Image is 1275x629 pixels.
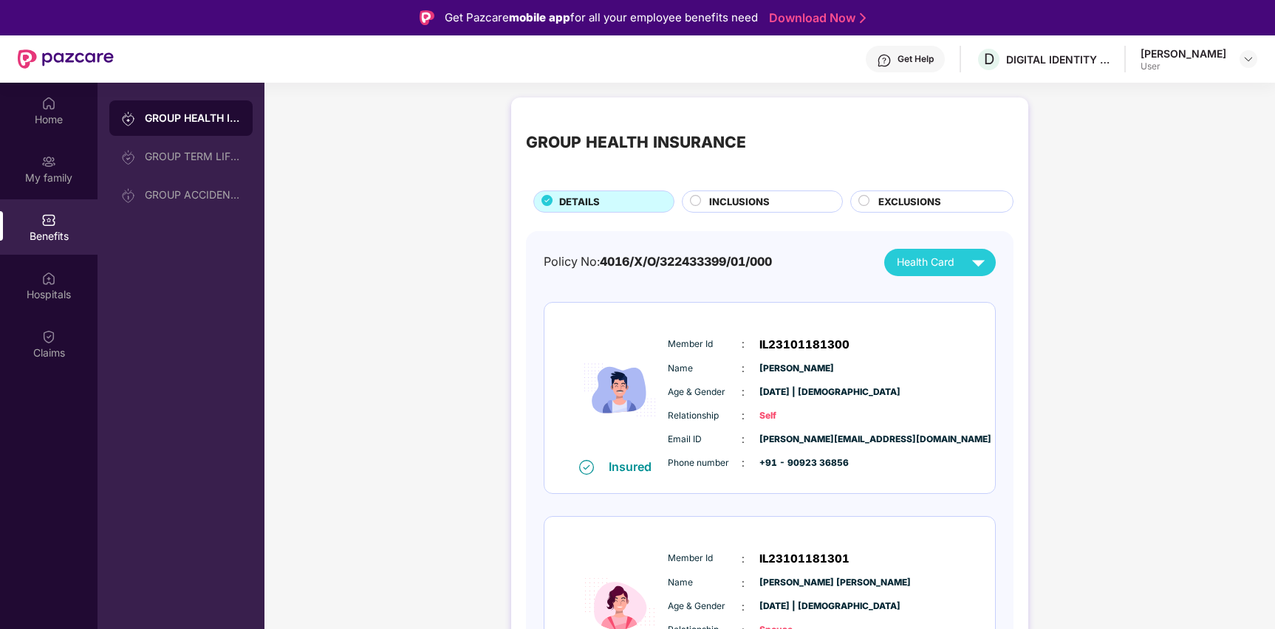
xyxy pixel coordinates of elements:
[759,362,833,376] span: [PERSON_NAME]
[509,10,570,24] strong: mobile app
[1242,53,1254,65] img: svg+xml;base64,PHN2ZyBpZD0iRHJvcGRvd24tMzJ4MzIiIHhtbG5zPSJodHRwOi8vd3d3LnczLm9yZy8yMDAwL3N2ZyIgd2...
[668,409,742,423] span: Relationship
[609,459,660,474] div: Insured
[984,50,994,68] span: D
[121,188,136,203] img: svg+xml;base64,PHN2ZyB3aWR0aD0iMjAiIGhlaWdodD0iMjAiIHZpZXdCb3g9IjAgMCAyMCAyMCIgZmlsbD0ibm9uZSIgeG...
[668,576,742,590] span: Name
[600,254,772,269] span: 4016/X/O/322433399/01/000
[526,130,746,154] div: GROUP HEALTH INSURANCE
[668,456,742,470] span: Phone number
[145,189,241,201] div: GROUP ACCIDENTAL INSURANCE
[759,456,833,470] span: +91 - 90923 36856
[742,455,745,471] span: :
[878,194,941,210] span: EXCLUSIONS
[1141,61,1226,72] div: User
[668,599,742,613] span: Age & Gender
[41,213,56,227] img: svg+xml;base64,PHN2ZyBpZD0iQmVuZWZpdHMiIHhtbG5zPSJodHRwOi8vd3d3LnczLm9yZy8yMDAwL3N2ZyIgd2lkdGg9Ij...
[579,460,594,475] img: svg+xml;base64,PHN2ZyB4bWxucz0iaHR0cDovL3d3dy53My5vcmcvMjAwMC9zdmciIHdpZHRoPSIxNiIgaGVpZ2h0PSIxNi...
[742,599,745,615] span: :
[575,321,664,458] img: icon
[420,10,434,25] img: Logo
[897,254,954,270] span: Health Card
[445,9,758,27] div: Get Pazcare for all your employee benefits need
[742,551,745,567] span: :
[41,271,56,286] img: svg+xml;base64,PHN2ZyBpZD0iSG9zcGl0YWxzIiB4bWxucz0iaHR0cDovL3d3dy53My5vcmcvMjAwMC9zdmciIHdpZHRoPS...
[742,360,745,377] span: :
[559,194,600,210] span: DETAILS
[742,336,745,352] span: :
[759,433,833,447] span: [PERSON_NAME][EMAIL_ADDRESS][DOMAIN_NAME]
[18,49,114,69] img: New Pazcare Logo
[898,53,934,65] div: Get Help
[759,336,850,354] span: IL23101181300
[41,96,56,111] img: svg+xml;base64,PHN2ZyBpZD0iSG9tZSIgeG1sbnM9Imh0dHA6Ly93d3cudzMub3JnLzIwMDAvc3ZnIiB3aWR0aD0iMjAiIG...
[41,329,56,344] img: svg+xml;base64,PHN2ZyBpZD0iQ2xhaW0iIHhtbG5zPSJodHRwOi8vd3d3LnczLm9yZy8yMDAwL3N2ZyIgd2lkdGg9IjIwIi...
[742,384,745,400] span: :
[121,111,136,126] img: svg+xml;base64,PHN2ZyB3aWR0aD0iMjAiIGhlaWdodD0iMjAiIHZpZXdCb3g9IjAgMCAyMCAyMCIgZmlsbD0ibm9uZSIgeG...
[668,337,742,351] span: Member Id
[860,10,866,26] img: Stroke
[1141,47,1226,61] div: [PERSON_NAME]
[668,362,742,376] span: Name
[877,53,892,68] img: svg+xml;base64,PHN2ZyBpZD0iSGVscC0zMngzMiIgeG1sbnM9Imh0dHA6Ly93d3cudzMub3JnLzIwMDAvc3ZnIiB3aWR0aD...
[1006,52,1110,66] div: DIGITAL IDENTITY INDIA PRIVATE LIMITED
[544,252,772,271] div: Policy No:
[884,249,996,276] button: Health Card
[668,385,742,399] span: Age & Gender
[759,599,833,613] span: [DATE] | [DEMOGRAPHIC_DATA]
[759,385,833,399] span: [DATE] | [DEMOGRAPHIC_DATA]
[742,408,745,424] span: :
[769,10,861,26] a: Download Now
[668,433,742,447] span: Email ID
[759,409,833,423] span: Self
[709,194,770,210] span: INCLUSIONS
[742,575,745,591] span: :
[742,431,745,447] span: :
[965,250,991,275] img: svg+xml;base64,PHN2ZyB4bWxucz0iaHR0cDovL3d3dy53My5vcmcvMjAwMC9zdmciIHZpZXdCb3g9IjAgMCAyNCAyNCIgd2...
[41,154,56,169] img: svg+xml;base64,PHN2ZyB3aWR0aD0iMjAiIGhlaWdodD0iMjAiIHZpZXdCb3g9IjAgMCAyMCAyMCIgZmlsbD0ibm9uZSIgeG...
[759,576,833,590] span: [PERSON_NAME] [PERSON_NAME]
[759,550,850,568] span: IL23101181301
[121,150,136,165] img: svg+xml;base64,PHN2ZyB3aWR0aD0iMjAiIGhlaWdodD0iMjAiIHZpZXdCb3g9IjAgMCAyMCAyMCIgZmlsbD0ibm9uZSIgeG...
[145,111,241,126] div: GROUP HEALTH INSURANCE
[668,551,742,566] span: Member Id
[145,151,241,162] div: GROUP TERM LIFE INSURANCE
